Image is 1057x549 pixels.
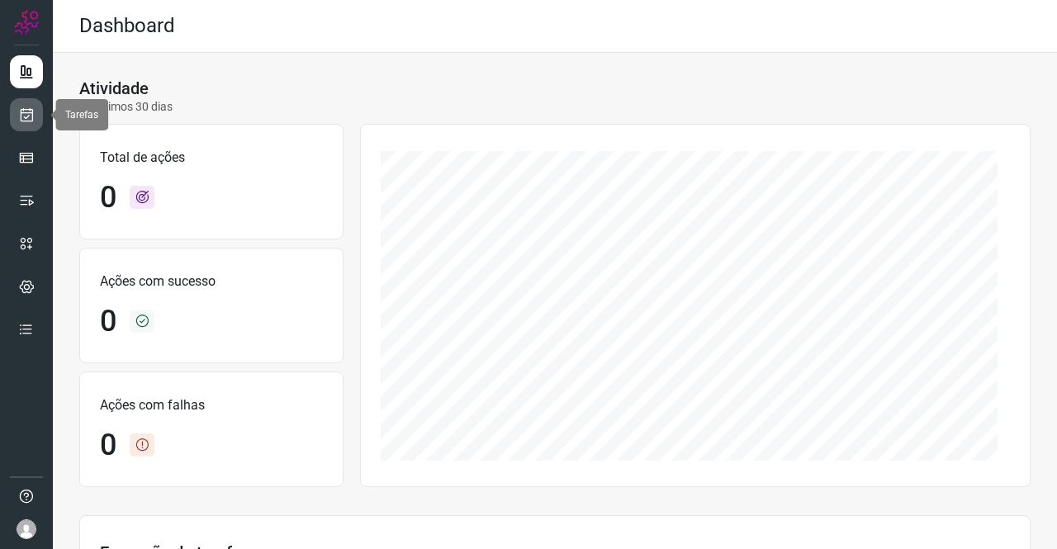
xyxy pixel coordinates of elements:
[100,304,116,339] h1: 0
[100,180,116,215] h1: 0
[14,10,39,35] img: Logo
[65,109,98,121] span: Tarefas
[79,14,175,38] h2: Dashboard
[100,428,116,463] h1: 0
[100,395,323,415] p: Ações com falhas
[100,272,323,291] p: Ações com sucesso
[17,519,36,539] img: avatar-user-boy.jpg
[100,148,323,168] p: Total de ações
[79,78,149,98] h3: Atividade
[79,98,173,116] p: Últimos 30 dias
